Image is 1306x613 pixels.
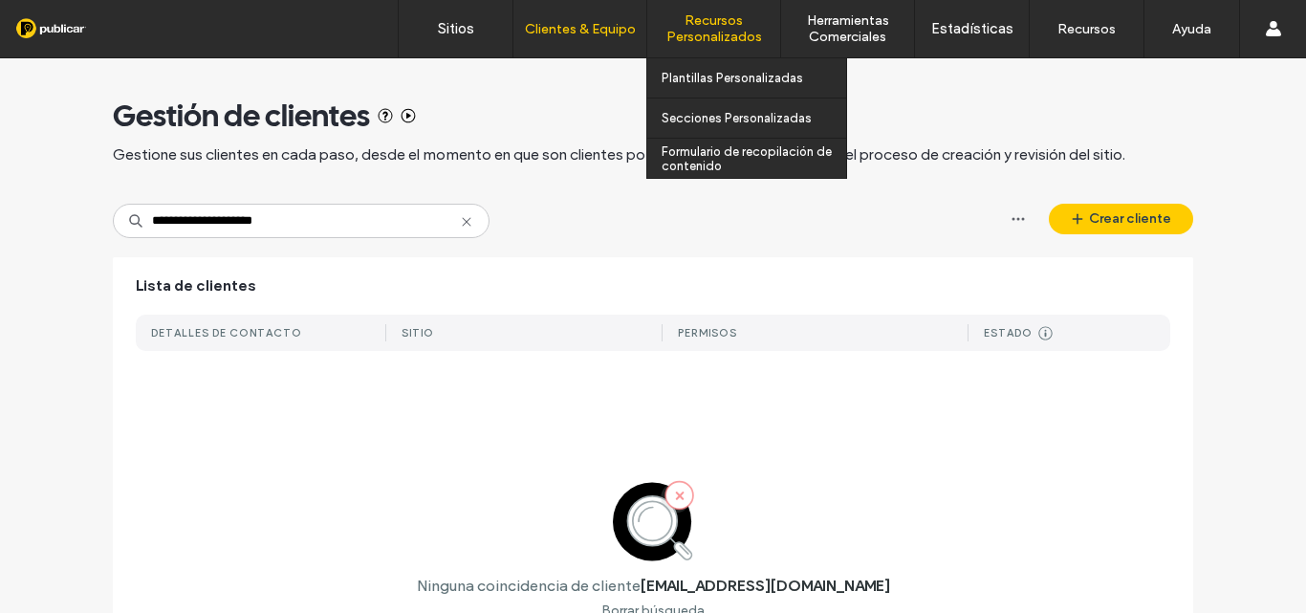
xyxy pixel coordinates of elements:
[662,99,846,138] a: Secciones Personalizadas
[1049,204,1193,234] button: Crear cliente
[151,326,302,339] div: DETALLES DE CONTACTO
[113,144,1125,165] span: Gestione sus clientes en cada paso, desde el momento en que son clientes potenciales y a lo largo...
[641,577,890,595] label: [EMAIL_ADDRESS][DOMAIN_NAME]
[417,577,641,595] label: Ninguna coincidencia de cliente
[402,326,434,339] div: Sitio
[662,139,846,178] a: Formulario de recopilación de contenido
[678,326,737,339] div: Permisos
[1172,21,1211,37] label: Ayuda
[931,20,1013,37] label: Estadísticas
[662,71,803,85] label: Plantillas Personalizadas
[662,111,812,125] label: Secciones Personalizadas
[136,275,256,296] span: Lista de clientes
[438,20,474,37] label: Sitios
[647,12,780,45] label: Recursos Personalizados
[113,97,370,135] span: Gestión de clientes
[1057,21,1116,37] label: Recursos
[41,13,94,31] span: Ayuda
[781,12,914,45] label: Herramientas Comerciales
[662,58,846,98] a: Plantillas Personalizadas
[984,326,1033,339] div: Estado
[525,21,636,37] label: Clientes & Equipo
[662,144,846,173] label: Formulario de recopilación de contenido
